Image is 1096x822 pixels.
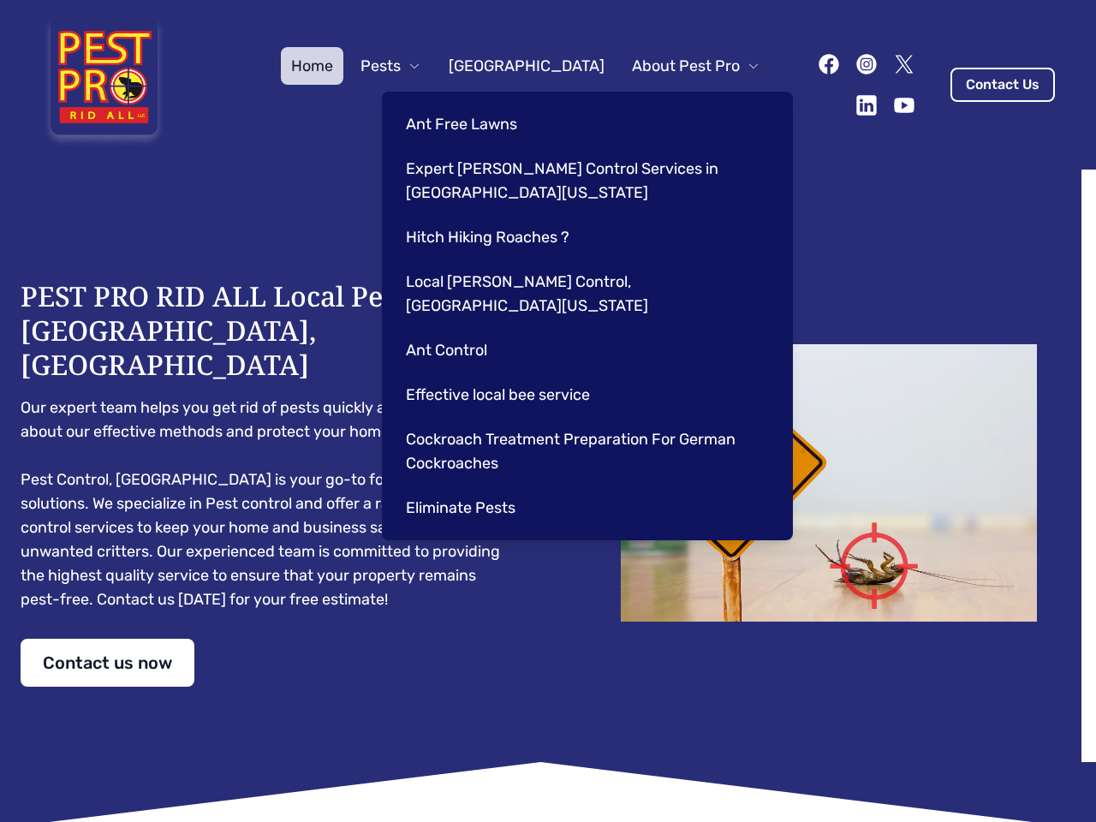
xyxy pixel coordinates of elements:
a: Contact [693,85,771,122]
span: About Pest Pro [632,54,740,78]
a: Ant Control [396,331,772,369]
pre: Our expert team helps you get rid of pests quickly and safely. Learn about our effective methods ... [21,396,514,611]
img: Pest Pro Rid All [41,21,167,149]
a: Contact Us [950,68,1055,102]
a: Contact us now [21,639,194,687]
a: Local [PERSON_NAME] Control, [GEOGRAPHIC_DATA][US_STATE] [396,263,772,325]
a: Effective local bee service [396,376,772,414]
img: Dead cockroach on floor with caution sign pest control [582,344,1075,622]
button: About Pest Pro [622,47,771,85]
a: Hitch Hiking Roaches ? [396,218,772,256]
span: Pests [360,54,401,78]
a: Eliminate Pests [396,489,772,527]
h1: PEST PRO RID ALL Local Pest Control [GEOGRAPHIC_DATA], [GEOGRAPHIC_DATA] [21,279,514,382]
a: Ant Free Lawns [396,105,772,143]
button: Pests [350,47,432,85]
a: Cockroach Treatment Preparation For German Cockroaches [396,420,772,482]
a: Expert [PERSON_NAME] Control Services in [GEOGRAPHIC_DATA][US_STATE] [396,150,772,211]
a: [GEOGRAPHIC_DATA] [438,47,615,85]
a: Home [281,47,343,85]
a: Blog [634,85,686,122]
button: Pest Control Community B2B [378,85,627,122]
